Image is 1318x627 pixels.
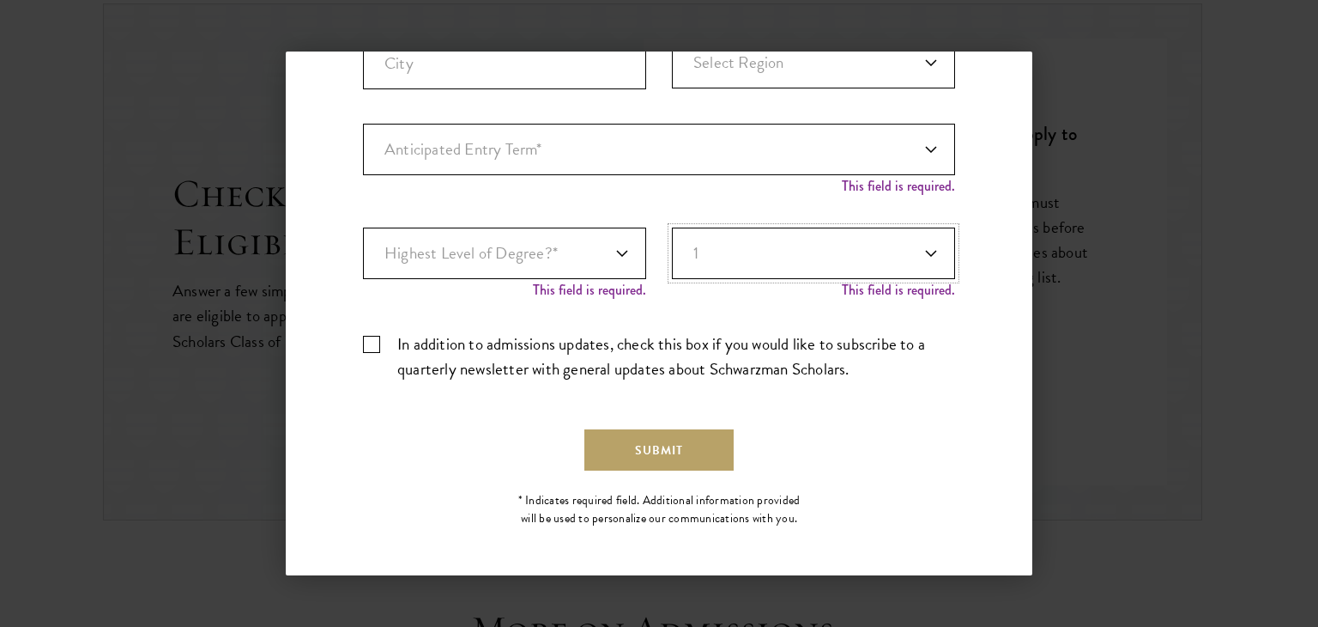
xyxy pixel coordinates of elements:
[363,37,646,89] input: City
[584,429,734,471] button: Submit
[363,228,646,297] div: Highest Level of Degree?*
[363,124,955,193] div: Anticipated Entry Term*
[363,332,955,381] label: In addition to admissions updates, check this box if you would like to subscribe to a quarterly n...
[511,491,807,527] div: * Indicates required field. Additional information provided will be used to personalize our commu...
[363,332,955,381] div: Check this box to receive a quarterly newsletter with general updates about Schwarzman Scholars.
[672,228,955,297] div: Years of Post Graduation Experience?*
